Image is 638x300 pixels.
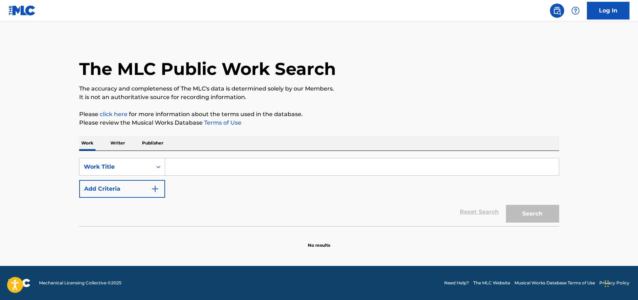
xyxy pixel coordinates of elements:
p: Please for more information about the terms used in the database. [79,110,559,119]
img: 9d2ae6d4665cec9f34b9.svg [151,185,159,193]
p: Please review the Musical Works Database [79,119,559,127]
p: Publisher [140,136,165,151]
span: Mechanical Licensing Collective © 2025 [39,280,121,286]
p: Work [79,136,96,151]
a: Terms of Use [203,119,241,126]
a: Need Help? [444,280,469,286]
a: Public Search [550,4,564,18]
form: Search Form [79,158,559,226]
img: logo [9,279,31,287]
h1: The MLC Public Work Search [79,58,336,80]
div: Drag [605,273,609,294]
p: Writer [108,136,127,151]
img: MLC Logo [9,5,36,16]
div: Work Title [84,163,148,171]
iframe: Chat Widget [602,266,638,300]
a: Privacy Policy [599,280,629,286]
a: Musical Works Database Terms of Use [514,280,595,286]
button: Add Criteria [79,180,165,198]
a: click here [100,111,127,118]
img: help [571,6,580,15]
p: The accuracy and completeness of The MLC's data is determined solely by our Members. [79,84,559,93]
img: search [553,6,561,15]
div: Help [568,4,583,18]
p: No results [308,234,330,249]
a: Log In [587,2,629,20]
a: The MLC Website [473,280,510,286]
p: It is not an authoritative source for recording information. [79,93,559,102]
